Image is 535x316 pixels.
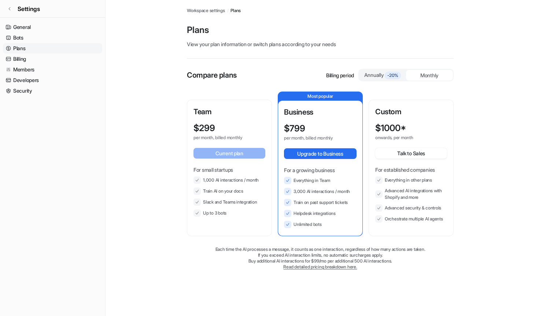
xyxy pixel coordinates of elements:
[3,33,102,43] a: Bots
[375,187,447,201] li: Advanced AI integrations with Shopify and more
[3,54,102,64] a: Billing
[3,75,102,85] a: Developers
[375,176,447,184] li: Everything in other plans
[193,176,265,184] li: 1,000 AI interactions / month
[375,148,447,159] button: Talk to Sales
[385,72,401,79] span: -20%
[284,135,343,141] p: per month, billed monthly
[187,70,237,81] p: Compare plans
[284,199,357,206] li: Train on past support tickets
[284,148,357,159] button: Upgrade to Business
[3,43,102,53] a: Plans
[284,107,357,118] p: Business
[326,71,354,79] p: Billing period
[193,123,215,133] p: $ 299
[375,215,447,223] li: Orchestrate multiple AI agents
[187,258,454,264] p: Buy additional AI interactions for $99/mo per additional 500 AI interactions.
[193,198,265,206] li: Slack and Teams integration
[187,40,454,48] p: View your plan information or switch plans according to your needs
[406,70,453,81] div: Monthly
[3,86,102,96] a: Security
[193,166,265,174] p: For small startups
[362,71,403,79] div: Annually
[375,106,447,117] p: Custom
[187,252,454,258] p: If you exceed AI interaction limits, no automatic surcharges apply.
[193,148,265,159] button: Current plan
[230,7,241,14] a: Plans
[193,106,265,117] p: Team
[3,22,102,32] a: General
[284,123,305,134] p: $ 799
[284,221,357,228] li: Unlimited bots
[375,123,406,133] p: $ 1000*
[18,4,40,13] span: Settings
[283,264,357,269] a: Read detailed pricing breakdown here.
[187,24,454,36] p: Plans
[193,135,252,141] p: per month, billed monthly
[187,7,225,14] a: Workspace settings
[284,188,357,195] li: 3,000 AI interactions / month
[193,209,265,217] li: Up to 3 bots
[3,64,102,75] a: Members
[375,204,447,212] li: Advanced security & controls
[375,166,447,174] p: For established companies
[284,210,357,217] li: Helpdesk integrations
[278,92,362,101] p: Most popular
[227,7,229,14] span: /
[187,246,454,252] p: Each time the AI processes a message, it counts as one interaction, regardless of how many action...
[284,177,357,184] li: Everything in Team
[284,166,357,174] p: For a growing business
[193,187,265,195] li: Train AI on your docs
[375,135,434,141] p: onwards, per month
